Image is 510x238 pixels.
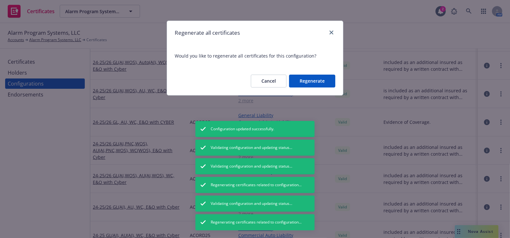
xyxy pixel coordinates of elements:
[211,145,293,151] span: Validating configuration and updating status...
[211,201,293,206] span: Validating configuration and updating status...
[211,219,302,225] span: Regenerating certificates related to configuration...
[251,75,286,87] button: Cancel
[167,45,343,67] span: Would you like to regenerate all certificates for this configuration?
[211,163,293,169] span: Validating configuration and updating status...
[211,182,302,188] span: Regenerating certificates related to configuration...
[175,29,240,37] h1: Regenerate all certificates
[328,29,335,36] a: close
[289,75,335,87] button: Regenerate
[211,126,275,132] span: Configuration updated successfully.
